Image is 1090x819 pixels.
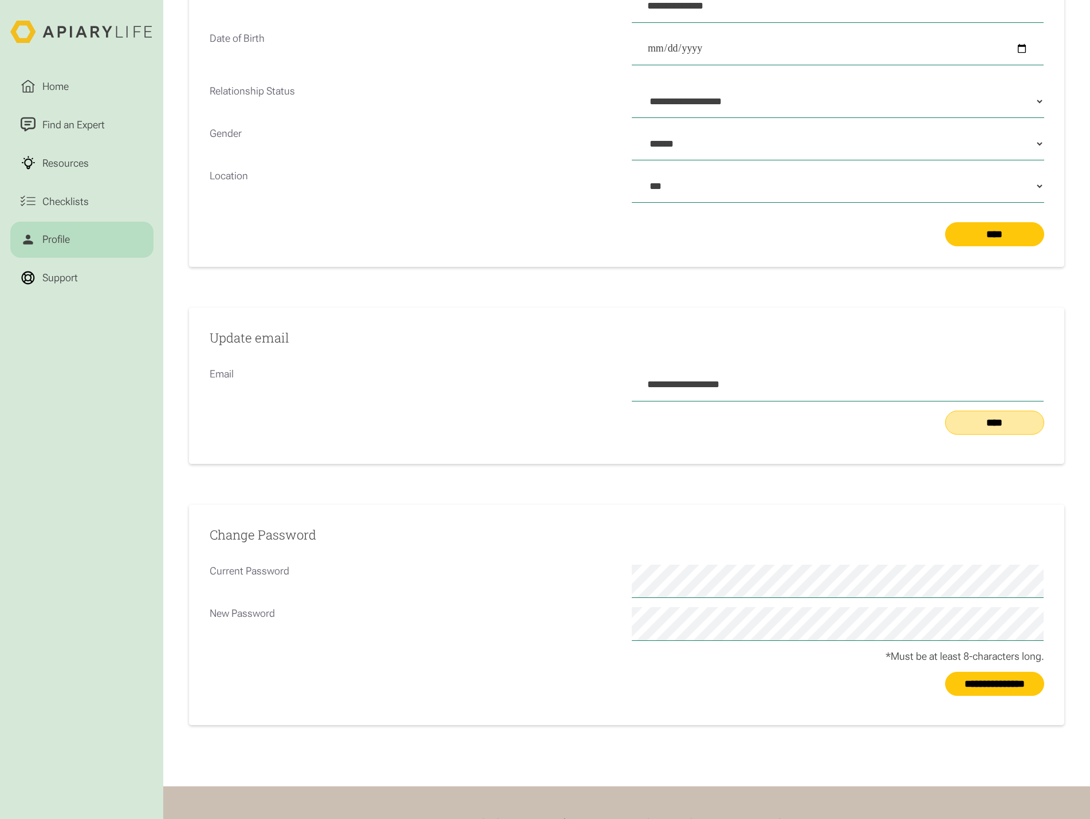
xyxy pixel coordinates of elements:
p: Date of Birth [210,32,622,76]
p: Email [210,368,622,401]
form: Email Form [210,368,1044,435]
div: Checklists [40,194,91,209]
p: Gender [210,127,622,160]
div: Resources [40,155,91,171]
a: Support [10,260,154,296]
p: Location [210,170,622,213]
h2: Change Password [210,525,1044,544]
a: Find an Expert [10,107,154,143]
div: Find an Expert [40,117,107,132]
div: Profile [40,232,72,247]
a: Checklists [10,183,154,219]
p: New Password [210,607,622,640]
div: *Must be at least 8-characters long. [886,650,1044,663]
a: Profile [10,222,154,257]
form: Email Form [210,565,1044,696]
h2: Update email [210,328,1044,347]
div: Support [40,270,80,286]
p: Relationship Status [210,85,622,118]
p: Current Password [210,565,622,598]
div: Home [40,79,71,94]
a: Home [10,69,154,104]
a: Resources [10,145,154,181]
